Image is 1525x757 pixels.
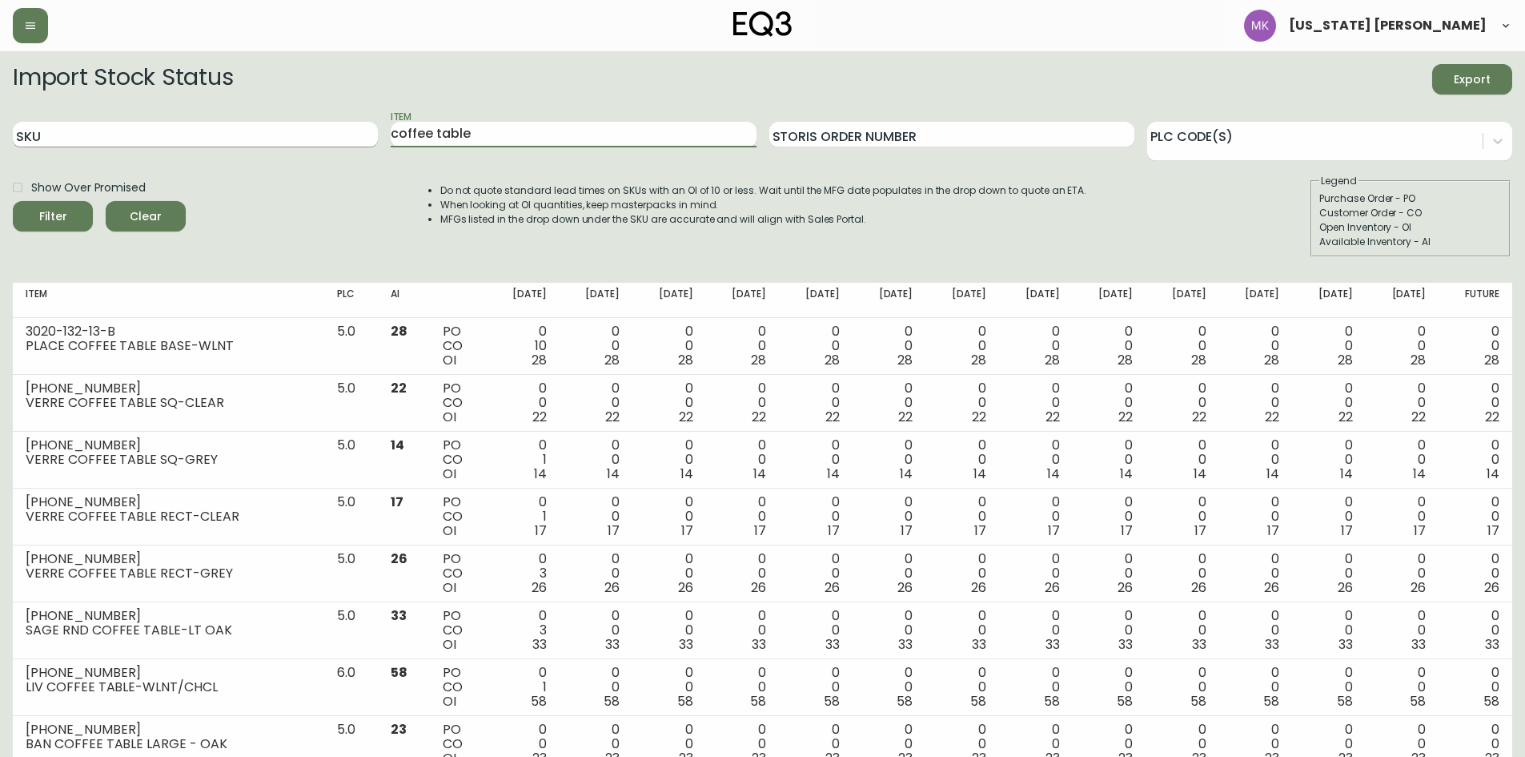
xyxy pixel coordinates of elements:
[865,495,913,538] div: 0 0
[26,339,311,353] div: PLACE COFFEE TABLE BASE-WLNT
[1319,191,1502,206] div: Purchase Order - PO
[1120,465,1133,483] span: 14
[1305,381,1353,425] div: 0 0
[752,408,766,426] span: 22
[26,623,311,638] div: SAGE RND COFFEE TABLE-LT OAK
[973,465,986,483] span: 14
[1085,324,1133,368] div: 0 0
[792,609,840,652] div: 0 0
[1085,666,1133,709] div: 0 0
[970,692,986,711] span: 58
[604,578,620,597] span: 26
[1085,381,1133,425] div: 0 0
[1451,324,1499,368] div: 0 0
[1232,324,1280,368] div: 0 0
[324,283,378,318] th: PLC
[13,64,233,95] h2: Import Stock Status
[534,465,547,483] span: 14
[324,375,378,432] td: 5.0
[1085,552,1133,595] div: 0 0
[751,578,766,597] span: 26
[1319,220,1502,235] div: Open Inventory - OI
[1118,635,1133,654] span: 33
[900,465,913,483] span: 14
[1289,19,1487,32] span: [US_STATE] [PERSON_NAME]
[532,635,547,654] span: 33
[391,493,403,511] span: 17
[1319,235,1502,249] div: Available Inventory - AI
[486,283,560,318] th: [DATE]
[535,521,547,540] span: 17
[825,635,840,654] span: 33
[26,609,311,623] div: [PHONE_NUMBER]
[827,465,840,483] span: 14
[999,283,1073,318] th: [DATE]
[792,324,840,368] div: 0 0
[440,198,1087,212] li: When looking at OI quantities, keep masterpacks in mind.
[938,495,986,538] div: 0 0
[1232,438,1280,481] div: 0 0
[1194,521,1206,540] span: 17
[391,436,404,454] span: 14
[1305,666,1353,709] div: 0 0
[750,692,766,711] span: 58
[1413,465,1426,483] span: 14
[938,381,986,425] div: 0 0
[443,609,473,652] div: PO CO
[1072,283,1146,318] th: [DATE]
[1305,495,1353,538] div: 0 0
[1484,578,1499,597] span: 26
[901,521,913,540] span: 17
[1012,438,1060,481] div: 0 0
[1158,666,1206,709] div: 0 0
[1266,465,1279,483] span: 14
[443,381,473,425] div: PO CO
[1379,324,1427,368] div: 0 0
[443,521,456,540] span: OI
[1219,283,1293,318] th: [DATE]
[898,635,913,654] span: 33
[865,609,913,652] div: 0 0
[1451,438,1499,481] div: 0 0
[26,438,311,453] div: [PHONE_NUMBER]
[1485,635,1499,654] span: 33
[1012,381,1060,425] div: 0 0
[106,201,186,232] button: Clear
[1338,635,1353,654] span: 33
[972,408,986,426] span: 22
[1487,521,1499,540] span: 17
[1379,666,1427,709] div: 0 0
[825,578,840,597] span: 26
[443,351,456,369] span: OI
[324,659,378,716] td: 6.0
[1411,635,1426,654] span: 33
[706,283,780,318] th: [DATE]
[779,283,853,318] th: [DATE]
[26,737,311,751] div: BAN COFFEE TABLE LARGE - OAK
[679,408,693,426] span: 22
[865,324,913,368] div: 0 0
[645,438,693,481] div: 0 0
[1158,324,1206,368] div: 0 0
[752,635,766,654] span: 33
[1410,692,1426,711] span: 58
[1264,351,1279,369] span: 28
[1044,692,1060,711] span: 58
[1439,283,1512,318] th: Future
[572,324,620,368] div: 0 0
[1414,521,1426,540] span: 17
[792,666,840,709] div: 0 0
[1191,351,1206,369] span: 28
[853,283,926,318] th: [DATE]
[26,396,311,410] div: VERRE COFFEE TABLE SQ-CLEAR
[824,692,840,711] span: 58
[719,438,767,481] div: 0 0
[1045,351,1060,369] span: 28
[391,606,407,625] span: 33
[1379,438,1427,481] div: 0 0
[1191,578,1206,597] span: 26
[1319,174,1358,188] legend: Legend
[897,578,913,597] span: 26
[678,351,693,369] span: 28
[974,521,986,540] span: 17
